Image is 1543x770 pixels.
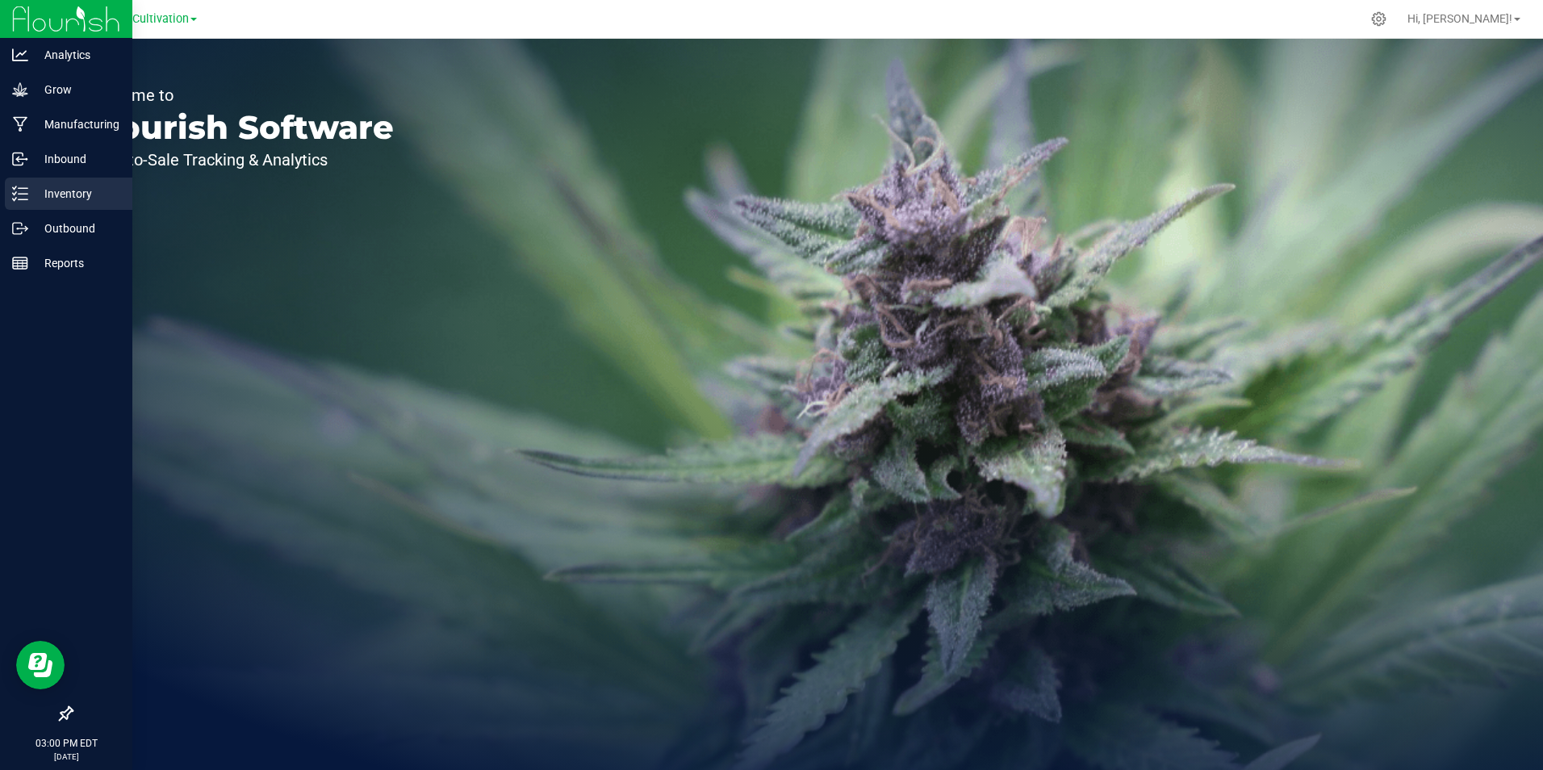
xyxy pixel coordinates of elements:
[12,47,28,63] inline-svg: Analytics
[7,751,125,763] p: [DATE]
[16,641,65,689] iframe: Resource center
[12,220,28,236] inline-svg: Outbound
[87,111,394,144] p: Flourish Software
[28,253,125,273] p: Reports
[28,45,125,65] p: Analytics
[12,186,28,202] inline-svg: Inventory
[7,736,125,751] p: 03:00 PM EDT
[87,152,394,168] p: Seed-to-Sale Tracking & Analytics
[28,219,125,238] p: Outbound
[12,151,28,167] inline-svg: Inbound
[12,82,28,98] inline-svg: Grow
[132,12,189,26] span: Cultivation
[87,87,394,103] p: Welcome to
[1407,12,1512,25] span: Hi, [PERSON_NAME]!
[12,116,28,132] inline-svg: Manufacturing
[12,255,28,271] inline-svg: Reports
[28,184,125,203] p: Inventory
[1369,11,1389,27] div: Manage settings
[28,149,125,169] p: Inbound
[28,115,125,134] p: Manufacturing
[28,80,125,99] p: Grow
